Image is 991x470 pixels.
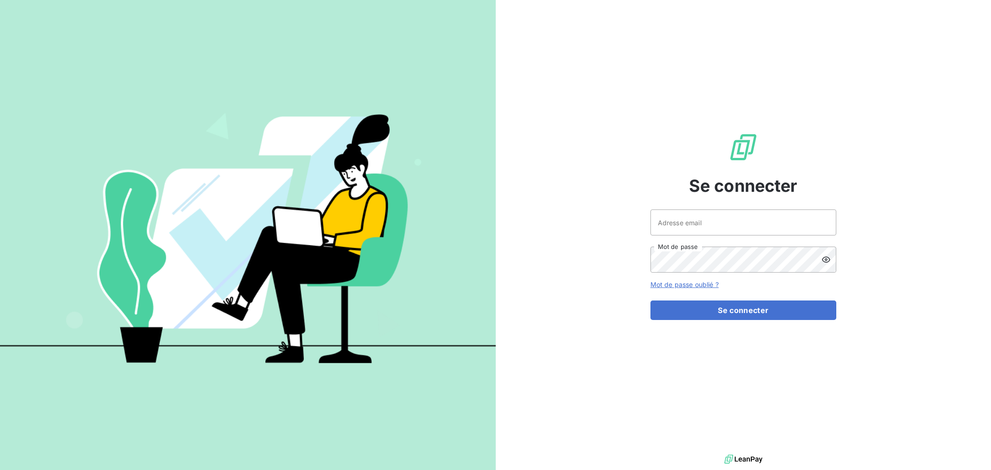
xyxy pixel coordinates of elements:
a: Mot de passe oublié ? [650,281,719,288]
input: placeholder [650,209,836,235]
button: Se connecter [650,300,836,320]
img: Logo LeanPay [728,132,758,162]
span: Se connecter [689,173,798,198]
img: logo [724,452,762,466]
